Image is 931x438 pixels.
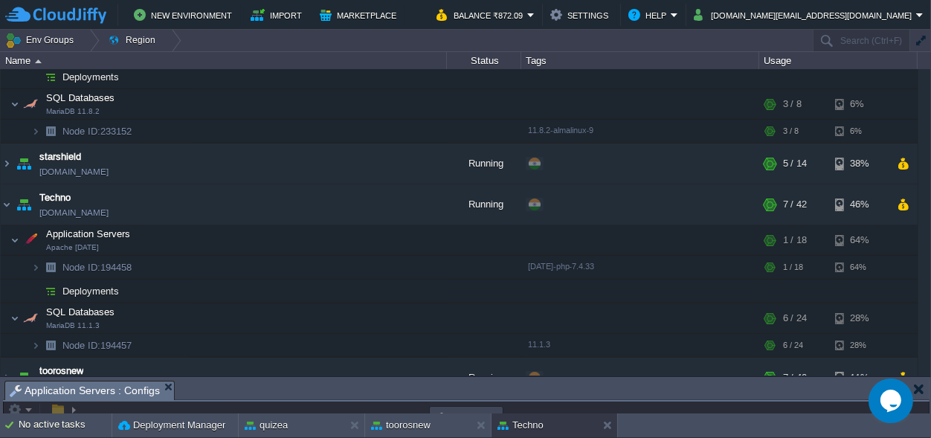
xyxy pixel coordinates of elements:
[835,358,883,398] div: 11%
[436,6,527,24] button: Balance ₹872.09
[783,256,803,279] div: 1 / 18
[61,339,134,352] span: 194457
[45,228,132,240] span: Application Servers
[522,52,758,69] div: Tags
[497,418,544,433] button: Techno
[61,261,134,274] span: 194458
[528,126,593,135] span: 11.8.2-almalinux-9
[835,225,883,255] div: 64%
[835,144,883,184] div: 38%
[835,120,883,143] div: 6%
[783,334,803,357] div: 6 / 24
[448,52,521,69] div: Status
[45,92,117,103] a: SQL DatabasesMariaDB 11.8.2
[31,256,40,279] img: AMDAwAAAACH5BAEAAAAALAAAAAABAAEAAAICRAEAOw==
[31,280,40,303] img: AMDAwAAAACH5BAEAAAAALAAAAAABAAEAAAICRAEAOw==
[31,65,40,88] img: AMDAwAAAACH5BAEAAAAALAAAAAABAAEAAAICRAEAOw==
[10,89,19,119] img: AMDAwAAAACH5BAEAAAAALAAAAAABAAEAAAICRAEAOw==
[108,30,161,51] button: Region
[10,303,19,333] img: AMDAwAAAACH5BAEAAAAALAAAAAABAAEAAAICRAEAOw==
[835,303,883,333] div: 28%
[45,306,117,318] span: SQL Databases
[760,52,917,69] div: Usage
[61,285,121,297] a: Deployments
[40,280,61,303] img: AMDAwAAAACH5BAEAAAAALAAAAAABAAEAAAICRAEAOw==
[783,358,807,398] div: 7 / 40
[783,184,807,225] div: 7 / 42
[46,107,100,116] span: MariaDB 11.8.2
[45,228,132,239] a: Application ServersApache [DATE]
[694,6,916,24] button: [DOMAIN_NAME][EMAIL_ADDRESS][DOMAIN_NAME]
[40,256,61,279] img: AMDAwAAAACH5BAEAAAAALAAAAAABAAEAAAICRAEAOw==
[783,120,799,143] div: 3 / 8
[10,381,160,400] span: Application Servers : Configs
[835,334,883,357] div: 28%
[783,89,802,119] div: 3 / 8
[39,205,109,220] a: [DOMAIN_NAME]
[61,125,134,138] a: Node ID:233152
[61,125,134,138] span: 233152
[39,190,71,205] a: Techno
[62,126,100,137] span: Node ID:
[46,321,100,330] span: MariaDB 11.1.3
[20,225,41,255] img: AMDAwAAAACH5BAEAAAAALAAAAAABAAEAAAICRAEAOw==
[61,261,134,274] a: Node ID:194458
[13,358,34,398] img: AMDAwAAAACH5BAEAAAAALAAAAAABAAEAAAICRAEAOw==
[40,120,61,143] img: AMDAwAAAACH5BAEAAAAALAAAAAABAAEAAAICRAEAOw==
[39,364,83,379] a: toorosnew
[5,6,106,25] img: CloudJiffy
[62,262,100,273] span: Node ID:
[5,30,79,51] button: Env Groups
[61,71,121,83] a: Deployments
[783,303,807,333] div: 6 / 24
[528,340,550,349] span: 11.1.3
[371,418,431,433] button: toorosnew
[61,339,134,352] a: Node ID:194457
[320,6,401,24] button: Marketplace
[245,418,288,433] button: quizea
[835,89,883,119] div: 6%
[783,144,807,184] div: 5 / 14
[10,225,19,255] img: AMDAwAAAACH5BAEAAAAALAAAAAABAAEAAAICRAEAOw==
[1,358,13,398] img: AMDAwAAAACH5BAEAAAAALAAAAAABAAEAAAICRAEAOw==
[40,65,61,88] img: AMDAwAAAACH5BAEAAAAALAAAAAABAAEAAAICRAEAOw==
[783,225,807,255] div: 1 / 18
[19,413,112,437] div: No active tasks
[62,340,100,351] span: Node ID:
[550,6,613,24] button: Settings
[1,144,13,184] img: AMDAwAAAACH5BAEAAAAALAAAAAABAAEAAAICRAEAOw==
[251,6,306,24] button: Import
[40,334,61,357] img: AMDAwAAAACH5BAEAAAAALAAAAAABAAEAAAICRAEAOw==
[447,358,521,398] div: Running
[13,144,34,184] img: AMDAwAAAACH5BAEAAAAALAAAAAABAAEAAAICRAEAOw==
[528,262,594,271] span: [DATE]-php-7.4.33
[31,120,40,143] img: AMDAwAAAACH5BAEAAAAALAAAAAABAAEAAAICRAEAOw==
[39,164,109,179] a: [DOMAIN_NAME]
[835,184,883,225] div: 46%
[46,243,99,252] span: Apache [DATE]
[835,256,883,279] div: 64%
[20,89,41,119] img: AMDAwAAAACH5BAEAAAAALAAAAAABAAEAAAICRAEAOw==
[39,149,81,164] a: starshield
[45,306,117,318] a: SQL DatabasesMariaDB 11.1.3
[45,91,117,104] span: SQL Databases
[447,144,521,184] div: Running
[13,184,34,225] img: AMDAwAAAACH5BAEAAAAALAAAAAABAAEAAAICRAEAOw==
[1,184,13,225] img: AMDAwAAAACH5BAEAAAAALAAAAAABAAEAAAICRAEAOw==
[20,303,41,333] img: AMDAwAAAACH5BAEAAAAALAAAAAABAAEAAAICRAEAOw==
[628,6,671,24] button: Help
[35,59,42,63] img: AMDAwAAAACH5BAEAAAAALAAAAAABAAEAAAICRAEAOw==
[447,184,521,225] div: Running
[134,6,236,24] button: New Environment
[118,418,225,433] button: Deployment Manager
[1,52,446,69] div: Name
[869,379,916,423] iframe: chat widget
[431,408,501,428] div: Loading...
[31,334,40,357] img: AMDAwAAAACH5BAEAAAAALAAAAAABAAEAAAICRAEAOw==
